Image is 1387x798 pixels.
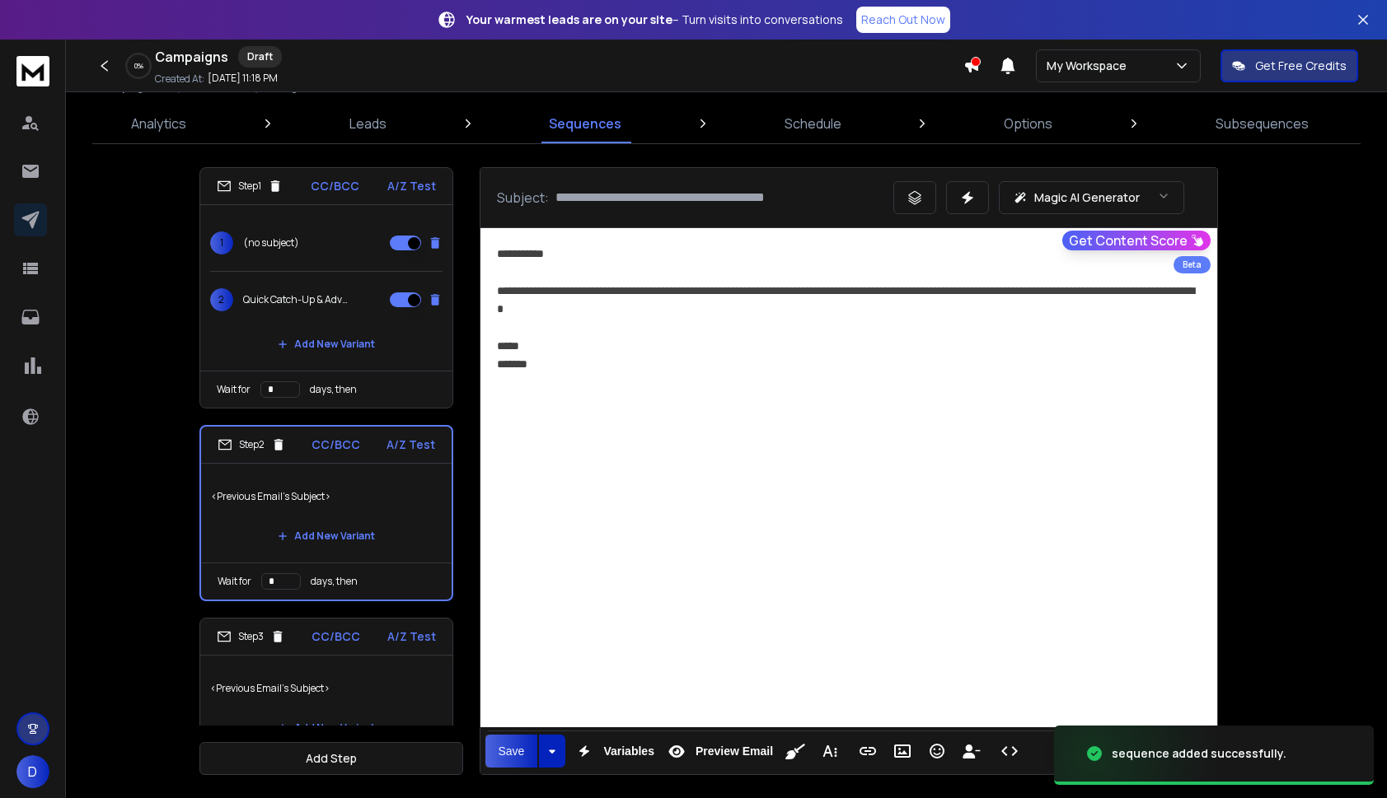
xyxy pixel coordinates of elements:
a: Schedule [775,104,851,143]
p: 0 % [134,61,143,71]
button: Clean HTML [780,735,811,768]
button: Insert Link (⌘K) [852,735,883,768]
p: A/Z Test [387,436,435,453]
p: CC/BCC [311,178,359,194]
p: Options [1004,114,1052,133]
button: Add Step [199,742,463,775]
p: CC/BCC [312,436,360,453]
a: Options [994,104,1062,143]
div: Step 1 [217,179,283,194]
a: Subsequences [1206,104,1319,143]
button: Add New Variant [265,520,388,553]
a: Leads [340,104,396,143]
button: Save [485,735,538,768]
li: Step3CC/BCCA/Z Test<Previous Email's Subject>Add New VariantWait fordays, then [199,618,453,792]
p: – Turn visits into conversations [466,12,843,28]
p: days, then [310,383,357,396]
button: Get Free Credits [1221,49,1358,82]
button: Insert Image (⌘P) [887,735,918,768]
img: logo [16,56,49,86]
p: [DATE] 11:18 PM [208,72,278,85]
li: Step2CC/BCCA/Z Test<Previous Email's Subject>Add New VariantWait fordays, then [199,425,453,601]
span: Preview Email [692,744,776,758]
p: <Previous Email's Subject> [211,474,442,520]
p: <Previous Email's Subject> [210,665,443,712]
p: Wait for [217,383,251,396]
p: Quick Catch-Up & Advisory Board Opportunity [243,293,349,306]
button: Variables [569,735,658,768]
h1: Campaigns [155,47,228,67]
div: Draft [238,46,282,68]
div: Beta [1174,256,1211,273]
p: Subject: [497,188,549,208]
button: Insert Unsubscribe Link [956,735,987,768]
p: Reach Out Now [861,12,945,28]
div: Step 3 [217,629,285,644]
p: days, then [311,575,358,588]
p: Created At: [155,72,204,86]
button: Emoticons [921,735,953,768]
p: A/Z Test [387,178,436,194]
p: Sequences [549,114,621,133]
button: Get Content Score [1062,231,1211,250]
p: My Workspace [1047,58,1133,74]
p: Schedule [785,114,841,133]
p: CC/BCC [312,628,360,645]
a: Sequences [539,104,631,143]
div: Step 2 [218,437,286,452]
button: More Text [814,735,846,768]
button: D [16,755,49,788]
p: Subsequences [1216,114,1309,133]
button: Add New Variant [265,712,388,744]
button: Preview Email [661,735,776,768]
button: Code View [994,735,1025,768]
span: Variables [600,744,658,758]
li: Step1CC/BCCA/Z Test1(no subject)2Quick Catch-Up & Advisory Board OpportunityAdd New VariantWait f... [199,167,453,408]
p: (no subject) [243,236,299,250]
div: sequence added successfully. [1112,745,1286,762]
span: 1 [210,231,233,254]
p: Leads [349,114,387,133]
a: Reach Out Now [856,7,950,33]
p: Magic AI Generator [1034,189,1140,206]
p: Analytics [131,114,186,133]
p: Get Free Credits [1255,58,1347,74]
strong: Your warmest leads are on your site [466,12,672,27]
button: Add New Variant [265,328,388,361]
a: Analytics [121,104,196,143]
span: 2 [210,288,233,311]
p: Wait for [218,575,251,588]
p: A/Z Test [387,628,436,645]
button: Magic AI Generator [999,181,1184,214]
